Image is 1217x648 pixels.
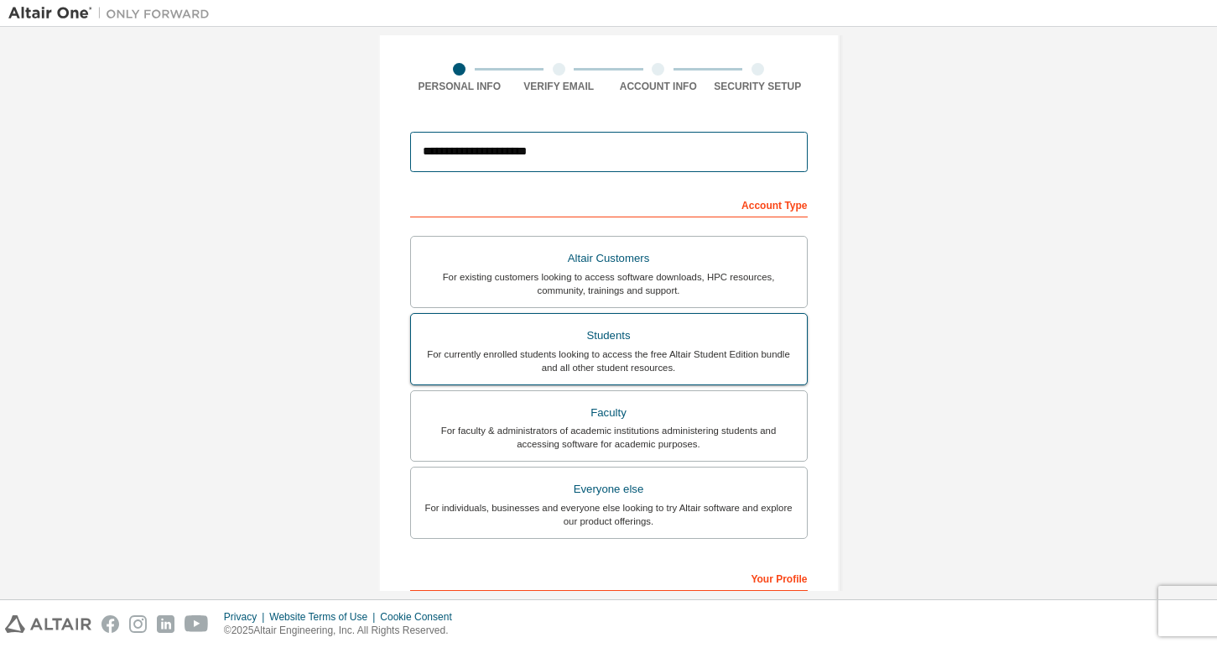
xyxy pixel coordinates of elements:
div: Your Profile [410,564,808,591]
img: Altair One [8,5,218,22]
div: Everyone else [421,478,797,501]
img: altair_logo.svg [5,615,91,633]
div: Students [421,324,797,348]
img: facebook.svg [101,615,119,633]
div: Account Info [609,80,709,93]
div: Verify Email [509,80,609,93]
img: instagram.svg [129,615,147,633]
div: Account Type [410,191,808,217]
div: Faculty [421,401,797,425]
div: Altair Customers [421,247,797,270]
div: For faculty & administrators of academic institutions administering students and accessing softwa... [421,424,797,451]
div: For existing customers looking to access software downloads, HPC resources, community, trainings ... [421,270,797,297]
div: Privacy [224,610,269,624]
img: youtube.svg [185,615,209,633]
div: Personal Info [410,80,510,93]
img: linkedin.svg [157,615,174,633]
div: For individuals, businesses and everyone else looking to try Altair software and explore our prod... [421,501,797,528]
div: Website Terms of Use [269,610,380,624]
p: © 2025 Altair Engineering, Inc. All Rights Reserved. [224,624,462,638]
div: Security Setup [708,80,808,93]
div: For currently enrolled students looking to access the free Altair Student Edition bundle and all ... [421,348,797,374]
div: Cookie Consent [380,610,461,624]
